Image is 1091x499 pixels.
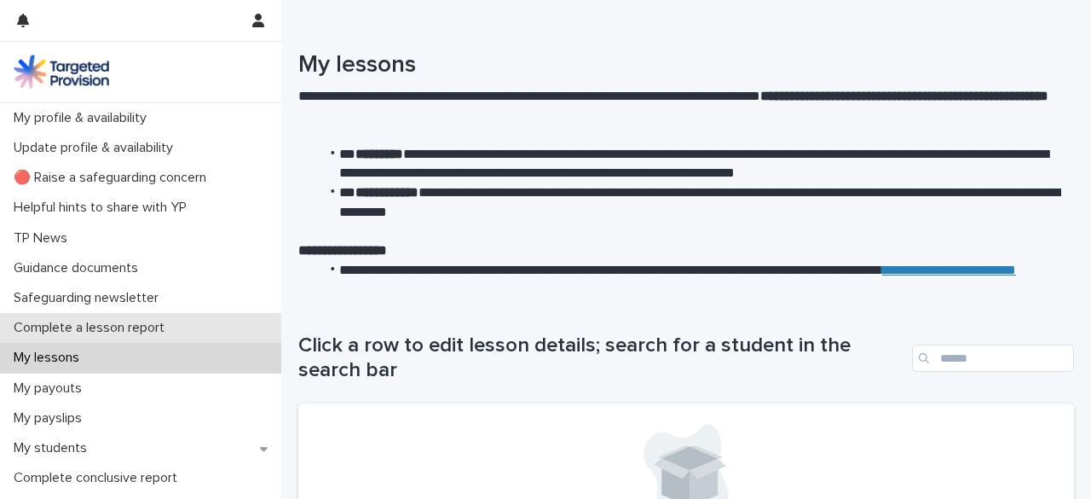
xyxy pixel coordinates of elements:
p: Complete a lesson report [7,320,178,336]
p: My payslips [7,410,95,426]
p: Helpful hints to share with YP [7,200,200,216]
p: 🔴 Raise a safeguarding concern [7,170,220,186]
p: My lessons [7,350,93,366]
p: TP News [7,230,81,247]
p: My students [7,440,101,456]
p: My profile & availability [7,110,160,126]
h1: Click a row to edit lesson details; search for a student in the search bar [298,334,905,383]
h1: My lessons [298,51,1061,80]
p: My payouts [7,380,95,397]
img: M5nRWzHhSzIhMunXDL62 [14,55,109,89]
p: Guidance documents [7,260,152,276]
p: Complete conclusive report [7,470,191,486]
p: Update profile & availability [7,140,187,156]
p: Safeguarding newsletter [7,290,172,306]
input: Search [912,345,1074,372]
